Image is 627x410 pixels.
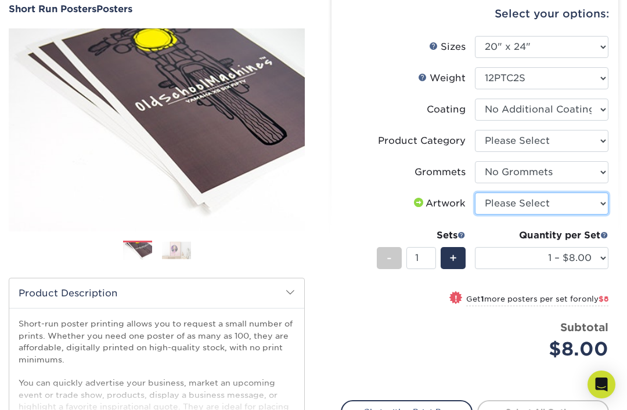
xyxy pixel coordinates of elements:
[123,241,152,262] img: Posters 01
[481,295,484,303] strong: 1
[9,3,305,14] h1: Posters
[455,292,457,304] span: !
[415,165,466,179] div: Grommets
[588,371,615,398] div: Open Intercom Messenger
[582,295,608,303] span: only
[466,295,608,306] small: Get more posters per set for
[449,249,457,267] span: +
[560,321,608,333] strong: Subtotal
[9,28,305,233] img: Short Run Posters 01
[378,134,466,148] div: Product Category
[418,71,466,85] div: Weight
[429,40,466,54] div: Sizes
[484,335,608,363] div: $8.00
[9,3,96,14] span: Short Run Posters
[427,103,466,117] div: Coating
[377,228,466,242] div: Sets
[9,3,305,14] a: Short Run PostersPosters
[387,249,392,267] span: -
[599,295,608,303] span: $8
[412,197,466,211] div: Artwork
[475,228,608,242] div: Quantity per Set
[162,241,191,259] img: Posters 02
[9,278,304,308] h2: Product Description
